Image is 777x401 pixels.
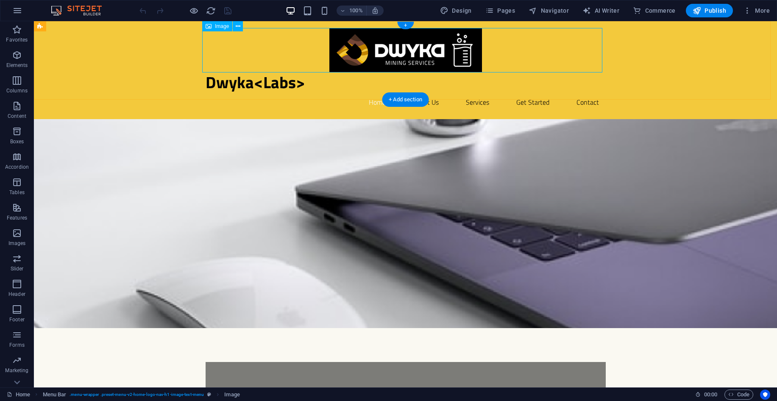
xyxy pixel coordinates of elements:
button: Commerce [629,4,679,17]
span: Navigator [529,6,569,15]
button: 100% [337,6,367,16]
p: Favorites [6,36,28,43]
span: Click to select. Double-click to edit [43,390,67,400]
button: More [740,4,773,17]
p: Accordion [5,164,29,170]
button: Design [437,4,475,17]
span: 00 00 [704,390,717,400]
p: Footer [9,316,25,323]
span: Click to select. Double-click to edit [224,390,240,400]
div: + Add section [382,92,429,107]
p: Boxes [10,138,24,145]
p: Marketing [5,367,28,374]
p: Features [7,214,27,221]
button: reload [206,6,216,16]
div: + [397,22,414,29]
p: Elements [6,62,28,69]
i: On resize automatically adjust zoom level to fit chosen device. [371,7,379,14]
p: Forms [9,342,25,348]
p: Header [8,291,25,298]
span: More [743,6,770,15]
span: Code [728,390,749,400]
button: Click here to leave preview mode and continue editing [189,6,199,16]
i: Reload page [206,6,216,16]
button: Usercentrics [760,390,770,400]
p: Images [8,240,26,247]
p: Tables [9,189,25,196]
p: Content [8,113,26,120]
span: Design [440,6,472,15]
span: Commerce [633,6,676,15]
button: Publish [686,4,733,17]
h6: Session time [695,390,718,400]
button: Pages [482,4,518,17]
span: AI Writer [582,6,619,15]
nav: breadcrumb [43,390,240,400]
div: Design (Ctrl+Alt+Y) [437,4,475,17]
p: Slider [11,265,24,272]
span: . menu-wrapper .preset-menu-v2-home-logo-nav-h1-image-text-menu [70,390,204,400]
button: AI Writer [579,4,623,17]
span: Publish [693,6,726,15]
span: Pages [485,6,515,15]
span: : [710,391,711,398]
p: Columns [6,87,28,94]
button: Code [724,390,753,400]
i: This element is a customizable preset [207,392,211,397]
span: Image [215,24,229,29]
img: Editor Logo [49,6,112,16]
a: Click to cancel selection. Double-click to open Pages [7,390,30,400]
h6: 100% [349,6,363,16]
button: Navigator [525,4,572,17]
